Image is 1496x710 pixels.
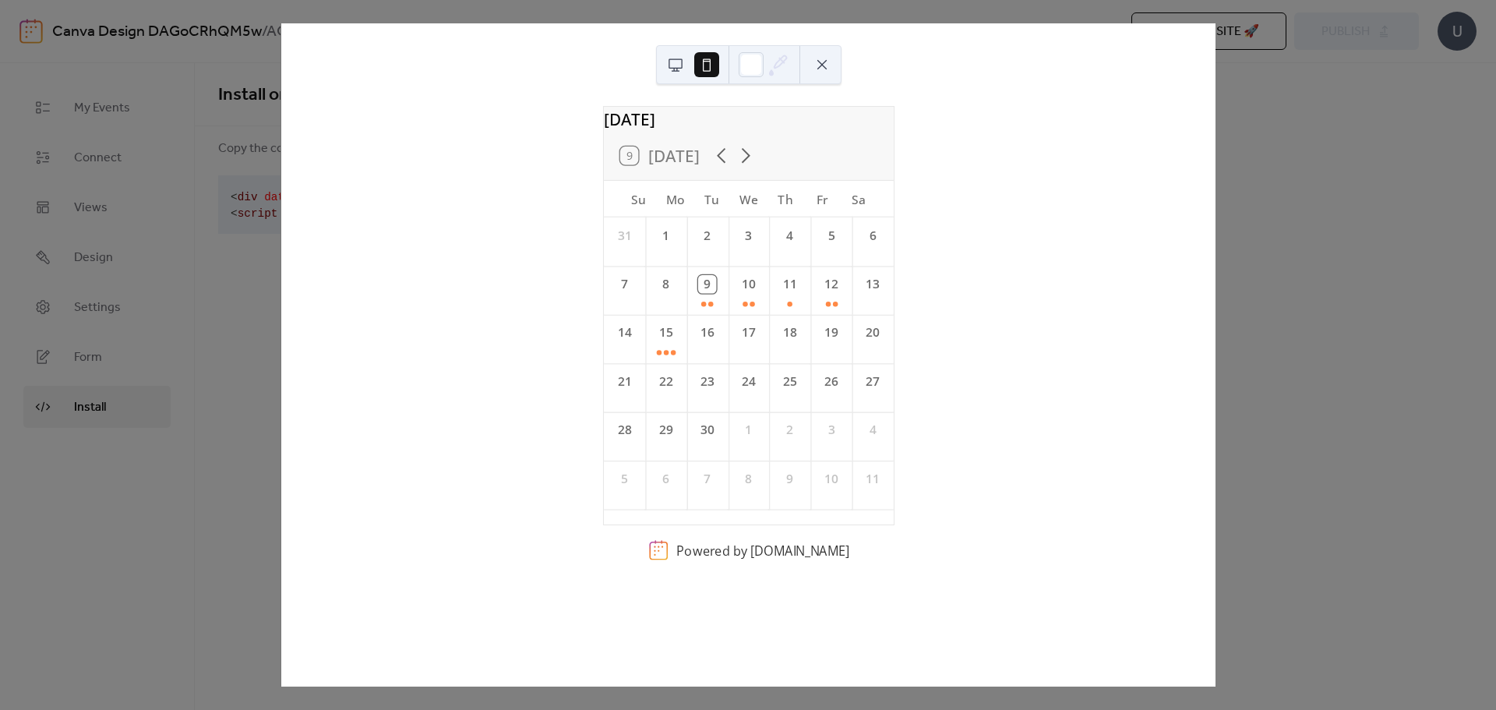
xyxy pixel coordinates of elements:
[698,324,716,342] div: 16
[822,227,840,245] div: 5
[615,470,633,488] div: 5
[781,324,799,342] div: 18
[863,324,881,342] div: 20
[604,107,894,131] div: [DATE]
[698,275,716,293] div: 9
[767,181,803,217] div: Th
[730,181,767,217] div: We
[781,275,799,293] div: 11
[698,373,716,390] div: 23
[863,227,881,245] div: 6
[822,275,840,293] div: 12
[739,324,757,342] div: 17
[863,421,881,439] div: 4
[698,421,716,439] div: 30
[822,373,840,390] div: 26
[739,470,757,488] div: 8
[615,324,633,342] div: 14
[657,373,675,390] div: 22
[739,421,757,439] div: 1
[739,373,757,390] div: 24
[657,324,675,342] div: 15
[739,275,757,293] div: 10
[739,227,757,245] div: 3
[750,542,849,559] a: [DOMAIN_NAME]
[698,227,716,245] div: 2
[840,181,877,217] div: Sa
[615,227,633,245] div: 31
[657,227,675,245] div: 1
[657,275,675,293] div: 8
[781,227,799,245] div: 4
[822,470,840,488] div: 10
[676,542,849,559] div: Powered by
[615,275,633,293] div: 7
[803,181,840,217] div: Fr
[863,373,881,390] div: 27
[863,275,881,293] div: 13
[657,421,675,439] div: 29
[822,421,840,439] div: 3
[863,470,881,488] div: 11
[657,181,693,217] div: Mo
[781,470,799,488] div: 9
[657,470,675,488] div: 6
[693,181,730,217] div: Tu
[615,421,633,439] div: 28
[822,324,840,342] div: 19
[615,373,633,390] div: 21
[781,373,799,390] div: 25
[619,181,656,217] div: Su
[781,421,799,439] div: 2
[698,470,716,488] div: 7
